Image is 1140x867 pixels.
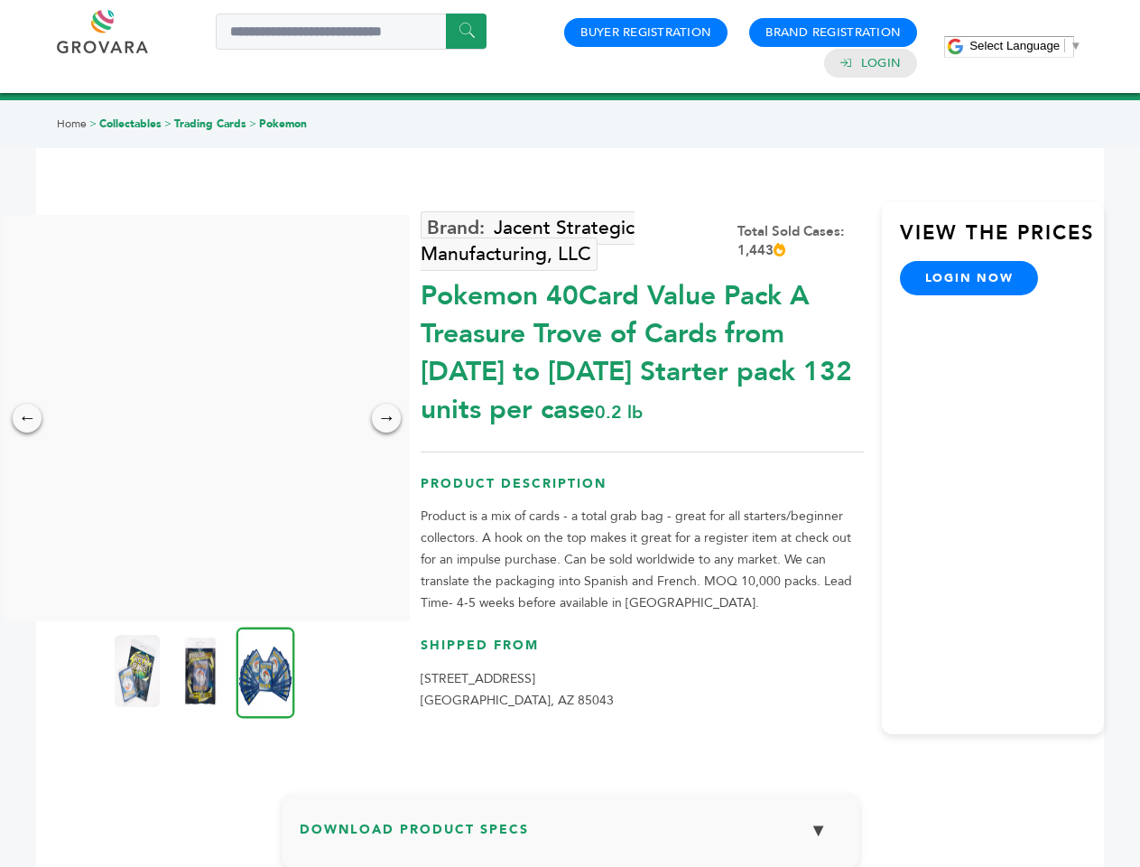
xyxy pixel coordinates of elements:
[580,24,711,41] a: Buyer Registration
[421,211,635,271] a: Jacent Strategic Manufacturing, LLC
[796,811,841,850] button: ▼
[259,117,307,131] a: Pokemon
[765,24,901,41] a: Brand Registration
[737,222,864,260] div: Total Sold Cases: 1,443
[300,811,841,863] h3: Download Product Specs
[57,117,87,131] a: Home
[89,117,97,131] span: >
[115,635,160,707] img: Pokemon 40-Card Value Pack – A Treasure Trove of Cards from 1996 to 2024 - Starter pack! 132 unit...
[178,635,223,707] img: Pokemon 40-Card Value Pack – A Treasure Trove of Cards from 1996 to 2024 - Starter pack! 132 unit...
[249,117,256,131] span: >
[236,627,295,718] img: Pokemon 40-Card Value Pack – A Treasure Trove of Cards from 1996 to 2024 - Starter pack! 132 unit...
[595,400,643,424] span: 0.2 lb
[900,219,1104,261] h3: View the Prices
[421,637,864,668] h3: Shipped From
[421,475,864,507] h3: Product Description
[372,404,401,433] div: →
[216,14,487,50] input: Search a product or brand...
[174,117,246,131] a: Trading Cards
[969,39,1081,52] a: Select Language​
[861,55,901,71] a: Login
[421,668,864,712] p: [STREET_ADDRESS] [GEOGRAPHIC_DATA], AZ 85043
[99,117,162,131] a: Collectables
[1070,39,1081,52] span: ▼
[900,261,1039,295] a: login now
[421,506,864,614] p: Product is a mix of cards - a total grab bag - great for all starters/beginner collectors. A hook...
[13,404,42,433] div: ←
[1064,39,1065,52] span: ​
[164,117,171,131] span: >
[969,39,1060,52] span: Select Language
[421,268,864,429] div: Pokemon 40Card Value Pack A Treasure Trove of Cards from [DATE] to [DATE] Starter pack 132 units ...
